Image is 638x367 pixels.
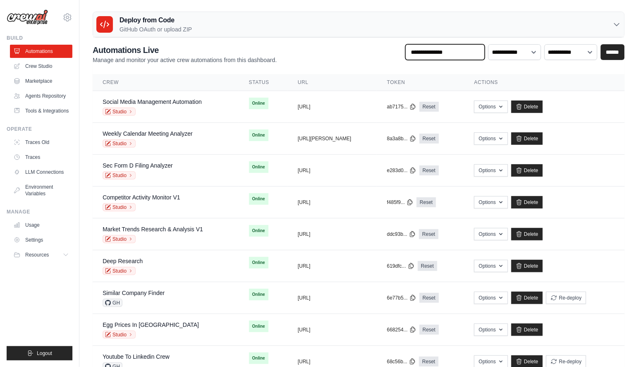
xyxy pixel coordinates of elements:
[419,357,439,367] a: Reset
[10,136,72,149] a: Traces Old
[417,197,436,207] a: Reset
[511,101,543,113] a: Delete
[103,130,193,137] a: Weekly Calendar Meeting Analyzer
[420,325,439,335] a: Reset
[387,167,416,174] button: e283d0...
[420,293,439,303] a: Reset
[103,139,136,148] a: Studio
[7,346,72,360] button: Logout
[474,132,508,145] button: Options
[249,321,269,332] span: Online
[10,89,72,103] a: Agents Repository
[103,203,136,211] a: Studio
[511,324,543,336] a: Delete
[511,164,543,177] a: Delete
[103,299,122,307] span: GH
[103,108,136,116] a: Studio
[387,103,416,110] button: ab7175...
[288,74,377,91] th: URL
[10,60,72,73] a: Crew Studio
[103,98,202,105] a: Social Media Management Automation
[10,151,72,164] a: Traces
[249,225,269,237] span: Online
[474,196,508,209] button: Options
[7,126,72,132] div: Operate
[249,161,269,173] span: Online
[387,199,413,206] button: f485f9...
[10,166,72,179] a: LLM Connections
[420,102,439,112] a: Reset
[511,196,543,209] a: Delete
[93,56,277,64] p: Manage and monitor your active crew automations from this dashboard.
[37,350,52,357] span: Logout
[10,74,72,88] a: Marketplace
[419,229,439,239] a: Reset
[546,292,586,304] button: Re-deploy
[103,226,203,233] a: Market Trends Research & Analysis V1
[103,267,136,275] a: Studio
[249,130,269,141] span: Online
[10,180,72,200] a: Environment Variables
[103,162,173,169] a: Sec Form D Filing Analyzer
[103,171,136,180] a: Studio
[10,233,72,247] a: Settings
[249,353,269,364] span: Online
[10,218,72,232] a: Usage
[387,263,414,269] button: 619dfc...
[103,194,180,201] a: Competitor Activity Monitor V1
[511,132,543,145] a: Delete
[511,292,543,304] a: Delete
[387,358,415,365] button: 68c56b...
[103,290,165,296] a: Similar Company Finder
[377,74,464,91] th: Token
[249,289,269,300] span: Online
[474,260,508,272] button: Options
[418,261,437,271] a: Reset
[239,74,288,91] th: Status
[7,209,72,215] div: Manage
[103,235,136,243] a: Studio
[387,295,416,301] button: 6e77b5...
[474,292,508,304] button: Options
[387,231,415,237] button: ddc93b...
[25,252,49,258] span: Resources
[10,45,72,58] a: Automations
[103,258,143,264] a: Deep Research
[249,98,269,109] span: Online
[10,248,72,261] button: Resources
[474,228,508,240] button: Options
[511,260,543,272] a: Delete
[474,164,508,177] button: Options
[511,228,543,240] a: Delete
[474,101,508,113] button: Options
[103,353,170,360] a: Youtube To Linkedin Crew
[10,104,72,118] a: Tools & Integrations
[120,25,192,34] p: GitHub OAuth or upload ZIP
[93,74,239,91] th: Crew
[249,257,269,269] span: Online
[464,74,625,91] th: Actions
[420,134,439,144] a: Reset
[474,324,508,336] button: Options
[420,166,439,175] a: Reset
[93,44,277,56] h2: Automations Live
[249,193,269,205] span: Online
[387,326,416,333] button: 668254...
[298,135,351,142] button: [URL][PERSON_NAME]
[387,135,416,142] button: 8a3a8b...
[120,15,192,25] h3: Deploy from Code
[103,331,136,339] a: Studio
[7,35,72,41] div: Build
[7,10,48,25] img: Logo
[103,321,199,328] a: Egg Prices In [GEOGRAPHIC_DATA]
